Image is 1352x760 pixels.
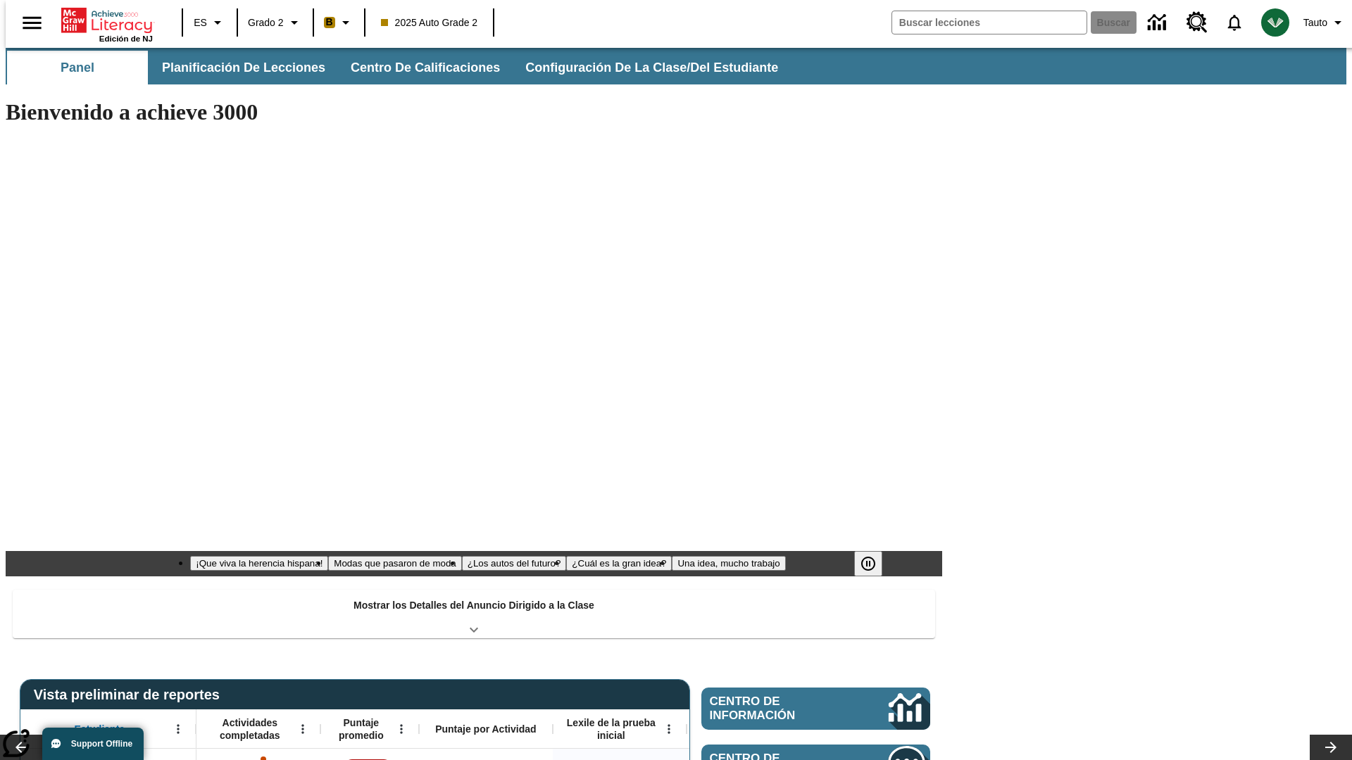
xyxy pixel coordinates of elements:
button: Planificación de lecciones [151,51,337,84]
a: Notificaciones [1216,4,1253,41]
div: Mostrar los Detalles del Anuncio Dirigido a la Clase [13,590,935,638]
a: Centro de recursos, Se abrirá en una pestaña nueva. [1178,4,1216,42]
span: Tauto [1303,15,1327,30]
button: Grado: Grado 2, Elige un grado [242,10,308,35]
button: Abrir menú [292,718,313,740]
button: Diapositiva 5 Una idea, mucho trabajo [672,556,785,571]
div: Subbarra de navegación [6,48,1346,84]
a: Centro de información [1139,4,1178,42]
input: Buscar campo [892,11,1087,34]
span: Edición de NJ [99,34,153,43]
button: Diapositiva 3 ¿Los autos del futuro? [462,556,567,571]
span: Vista preliminar de reportes [34,687,227,703]
button: Diapositiva 1 ¡Que viva la herencia hispana! [190,556,328,571]
span: B [326,13,333,31]
div: Portada [61,5,153,43]
p: Mostrar los Detalles del Anuncio Dirigido a la Clase [353,598,594,613]
a: Portada [61,6,153,34]
button: Support Offline [42,728,144,760]
button: Abrir menú [658,718,680,740]
button: Lenguaje: ES, Selecciona un idioma [187,10,232,35]
button: Pausar [854,551,882,576]
img: avatar image [1261,8,1289,37]
button: Perfil/Configuración [1298,10,1352,35]
button: Panel [7,51,148,84]
span: Puntaje promedio [327,716,395,742]
h1: Bienvenido a achieve 3000 [6,99,942,125]
button: Abrir menú [168,718,189,740]
button: Configuración de la clase/del estudiante [514,51,789,84]
span: Grado 2 [248,15,284,30]
span: Estudiante [75,723,125,735]
button: Escoja un nuevo avatar [1253,4,1298,41]
button: Carrusel de lecciones, seguir [1310,735,1352,760]
button: Abrir menú [391,718,412,740]
button: Centro de calificaciones [339,51,511,84]
body: Máximo 600 caracteres Presiona Escape para desactivar la barra de herramientas Presiona Alt + F10... [6,11,206,24]
span: Centro de información [710,695,841,723]
button: Diapositiva 4 ¿Cuál es la gran idea? [566,556,672,571]
span: 2025 Auto Grade 2 [381,15,478,30]
div: Subbarra de navegación [6,51,791,84]
span: ES [194,15,207,30]
span: Actividades completadas [204,716,296,742]
a: Centro de información [701,688,930,730]
button: Boost El color de la clase es anaranjado claro. Cambiar el color de la clase. [318,10,360,35]
button: Abrir el menú lateral [11,2,53,44]
span: Puntaje por Actividad [435,723,536,735]
span: Lexile de la prueba inicial [560,716,663,742]
span: Support Offline [71,739,132,749]
button: Diapositiva 2 Modas que pasaron de moda [328,556,461,571]
div: Pausar [854,551,896,576]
